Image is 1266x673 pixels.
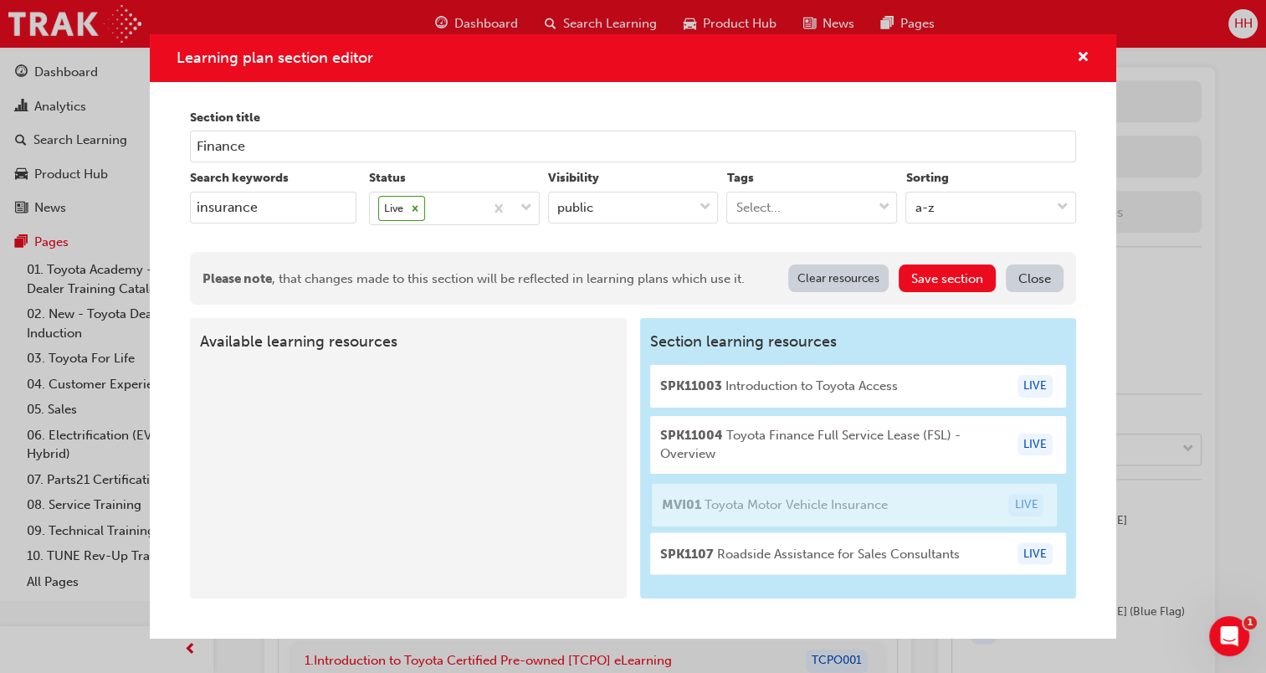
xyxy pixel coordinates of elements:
button: Save section [899,265,996,292]
div: Learning plan section editor [150,34,1117,638]
div: public [557,198,593,218]
button: Clear resources [788,265,889,292]
span: Please note [202,271,272,286]
label: Status [369,169,540,188]
span: 1 [1243,616,1257,629]
span: down-icon [878,197,889,218]
button: Close [1006,265,1064,292]
input: section-title [190,131,1077,162]
button: cross-icon [1077,48,1089,69]
iframe: Intercom live chat [1209,616,1249,656]
label: Section title [190,109,1077,128]
span: Learning plan section editor [177,49,373,67]
input: keyword [190,192,356,223]
span: cross-icon [1077,51,1089,66]
div: Select... [736,198,780,218]
span: down-icon [699,197,710,218]
label: Search keywords [190,169,361,188]
label: Tags [726,169,897,188]
label: Sorting [905,169,1076,188]
span: Available learning resources [200,333,617,352]
span: Section learning resources [650,333,1067,352]
span: down-icon [1057,197,1069,218]
label: Visibility [548,169,719,188]
span: down-icon [520,198,532,219]
div: Live [379,197,406,221]
div: , that changes made to this section will be reflected in learning plans which use it. [202,270,745,289]
div: a-z [915,198,934,218]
